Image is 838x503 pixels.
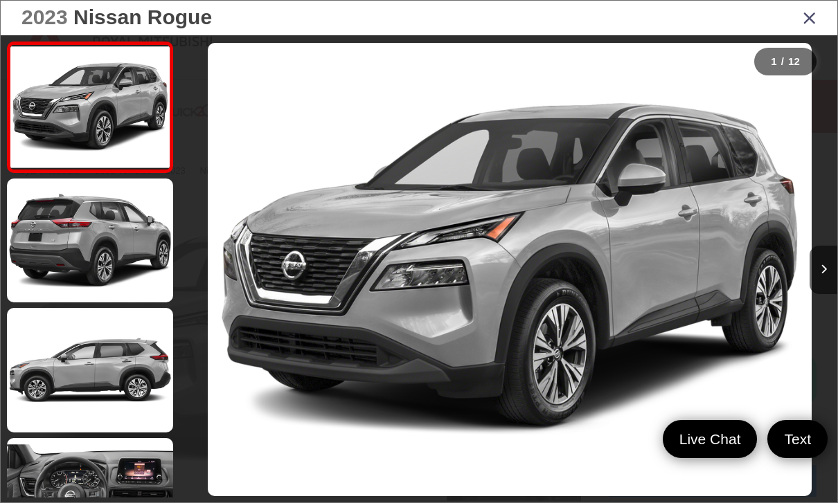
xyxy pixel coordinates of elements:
[6,307,175,434] img: 2023 Nissan Rogue SV
[73,6,212,28] span: Nissan Rogue
[663,420,758,458] a: Live Chat
[810,246,837,294] button: Next image
[6,177,175,304] img: 2023 Nissan Rogue SV
[771,55,776,67] span: 1
[672,430,748,448] span: Live Chat
[21,6,68,28] span: 2023
[780,57,785,66] span: /
[767,420,828,458] a: Text
[208,43,812,495] img: 2023 Nissan Rogue SV
[788,55,800,67] span: 12
[777,430,818,448] span: Text
[9,46,171,168] img: 2023 Nissan Rogue SV
[182,43,837,495] div: 2023 Nissan Rogue SV 0
[803,8,817,26] i: Close gallery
